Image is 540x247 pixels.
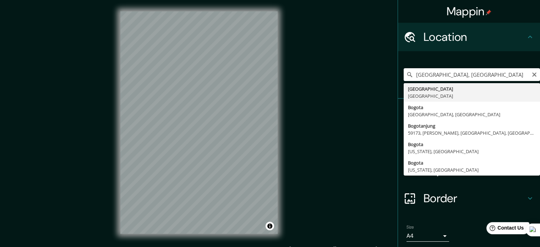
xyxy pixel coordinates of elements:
img: pin-icon.png [486,10,491,15]
iframe: Help widget launcher [477,219,532,239]
div: Layout [398,156,540,184]
div: [US_STATE], [GEOGRAPHIC_DATA] [408,166,536,173]
div: [GEOGRAPHIC_DATA] [408,92,536,100]
div: A4 [407,230,449,242]
div: Pins [398,99,540,127]
div: 59173, [PERSON_NAME], [GEOGRAPHIC_DATA], [GEOGRAPHIC_DATA] [408,129,536,136]
h4: Layout [424,163,526,177]
div: [GEOGRAPHIC_DATA] [408,85,536,92]
h4: Border [424,191,526,205]
div: Bogota [408,104,536,111]
div: Bogotanjung [408,122,536,129]
canvas: Map [120,11,278,234]
label: Size [407,224,414,230]
div: Style [398,127,540,156]
div: [US_STATE], [GEOGRAPHIC_DATA] [408,148,536,155]
button: Clear [531,71,537,77]
div: Bogota [408,141,536,148]
div: Location [398,23,540,51]
h4: Location [424,30,526,44]
input: Pick your city or area [404,68,540,81]
h4: Mappin [447,4,492,18]
div: Bogota [408,159,536,166]
div: [GEOGRAPHIC_DATA], [GEOGRAPHIC_DATA] [408,111,536,118]
div: Border [398,184,540,213]
button: Toggle attribution [266,222,274,230]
